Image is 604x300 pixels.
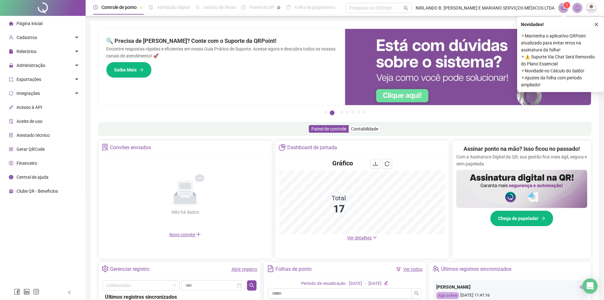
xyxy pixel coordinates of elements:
[23,289,30,295] span: linkedin
[241,5,246,10] span: dashboard
[16,77,41,82] span: Exportações
[351,110,354,114] button: 5
[384,281,388,285] span: edit
[106,62,152,78] button: Saiba Mais
[249,283,254,288] span: search
[149,5,153,10] span: file-done
[345,29,591,105] img: banner%2F0cf4e1f0-cb71-40ef-aa93-44bd3d4ee559.png
[351,126,378,131] span: Contabilidade
[490,210,553,226] button: Chega de papelada!
[464,144,580,153] h2: Assinar ponto na mão? Isso ficou no passado!
[347,235,372,240] span: Ver detalhes
[16,147,45,152] span: Gerar QRCode
[441,264,511,275] div: Últimos registros sincronizados
[330,110,334,115] button: 2
[16,49,36,54] span: Relatórios
[521,21,544,28] span: Novidades !
[373,235,377,240] span: down
[564,2,570,8] sup: 1
[9,21,13,26] span: home
[404,6,408,10] span: search
[436,283,584,290] div: [PERSON_NAME]
[373,161,378,166] span: download
[16,105,42,110] span: Acesso à API
[332,159,353,168] h4: Gráfico
[580,285,584,289] span: eye
[156,209,214,216] div: Não há dados
[139,6,143,10] span: pushpin
[16,189,58,194] span: Clube QR - Beneficios
[9,119,13,123] span: audit
[347,235,377,240] a: Ver detalhes down
[385,161,390,166] span: reload
[277,6,281,10] span: pushpin
[33,289,39,295] span: instagram
[93,5,98,10] span: clock-circle
[231,267,257,272] a: Abrir registro
[16,91,40,96] span: Integrações
[16,133,50,138] span: Atestado técnico
[286,5,291,10] span: book
[456,170,587,208] img: banner%2F02c71560-61a6-44d4-94b9-c8ab97240462.png
[521,74,600,88] span: ⚬ Ajustes da folha com período ampliado!
[195,5,200,10] span: sun
[16,175,49,180] span: Central de ajuda
[575,5,580,11] span: bell
[9,49,13,54] span: file
[287,142,337,153] div: Dashboard de jornada
[594,22,599,27] span: close
[16,63,45,68] span: Administração
[349,280,362,287] div: [DATE]
[295,5,335,10] span: Folha de pagamento
[456,153,587,167] p: Com a Assinatura Digital da QR, sua gestão fica mais ágil, segura e sem papelada.
[106,45,337,59] p: Encontre respostas rápidas e eficientes em nosso Guia Prático de Suporte. Acesse agora e descubra...
[521,67,600,74] span: ⚬ Novidade no Cálculo do Saldo!
[498,215,538,222] span: Chega de papelada!
[102,144,108,150] span: solution
[16,21,42,26] span: Página inicial
[416,4,555,11] span: NIRLANDO B. [PERSON_NAME] E MARIANO SERVIÇOS MÉDICOS LTDA
[436,292,459,299] div: App online
[110,264,149,275] div: Gerenciar registro
[301,280,347,287] div: Período de visualização:
[561,5,566,11] span: notification
[106,37,337,45] h2: 🔍 Precisa de [PERSON_NAME]? Conte com o Suporte da QRPoint!
[16,35,37,40] span: Cadastros
[250,5,274,10] span: Painel do DP
[9,147,13,151] span: qrcode
[311,126,346,131] span: Painel de controle
[9,189,13,193] span: gift
[9,175,13,179] span: info-circle
[587,3,596,13] img: 19775
[9,161,13,165] span: dollar
[9,133,13,137] span: solution
[204,5,236,10] span: Gestão de férias
[9,35,13,40] span: user-add
[9,105,13,110] span: api
[267,265,274,272] span: file-text
[324,110,327,114] button: 1
[196,232,201,237] span: plus
[566,3,568,7] span: 1
[169,232,201,237] span: Novo convite
[276,264,312,275] div: Folhas de ponto
[363,110,366,114] button: 7
[67,290,72,295] span: left
[9,63,13,68] span: lock
[110,142,151,153] div: Convites enviados
[157,5,190,10] span: Admissão digital
[16,119,42,124] span: Aceite de uso
[16,161,37,166] span: Financeiro
[368,280,381,287] div: [DATE]
[9,77,13,82] span: export
[14,289,20,295] span: facebook
[101,5,137,10] span: Controle de ponto
[436,292,584,299] div: [DATE] 11:41:16
[114,66,137,73] span: Saiba Mais
[521,32,600,53] span: ⚬ Mantenha o aplicativo QRPoint atualizado para evitar erros na assinatura da folha!
[432,265,439,272] span: team
[541,216,545,221] span: arrow-right
[403,267,422,272] a: Ver todos
[340,110,343,114] button: 3
[9,91,13,96] span: sync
